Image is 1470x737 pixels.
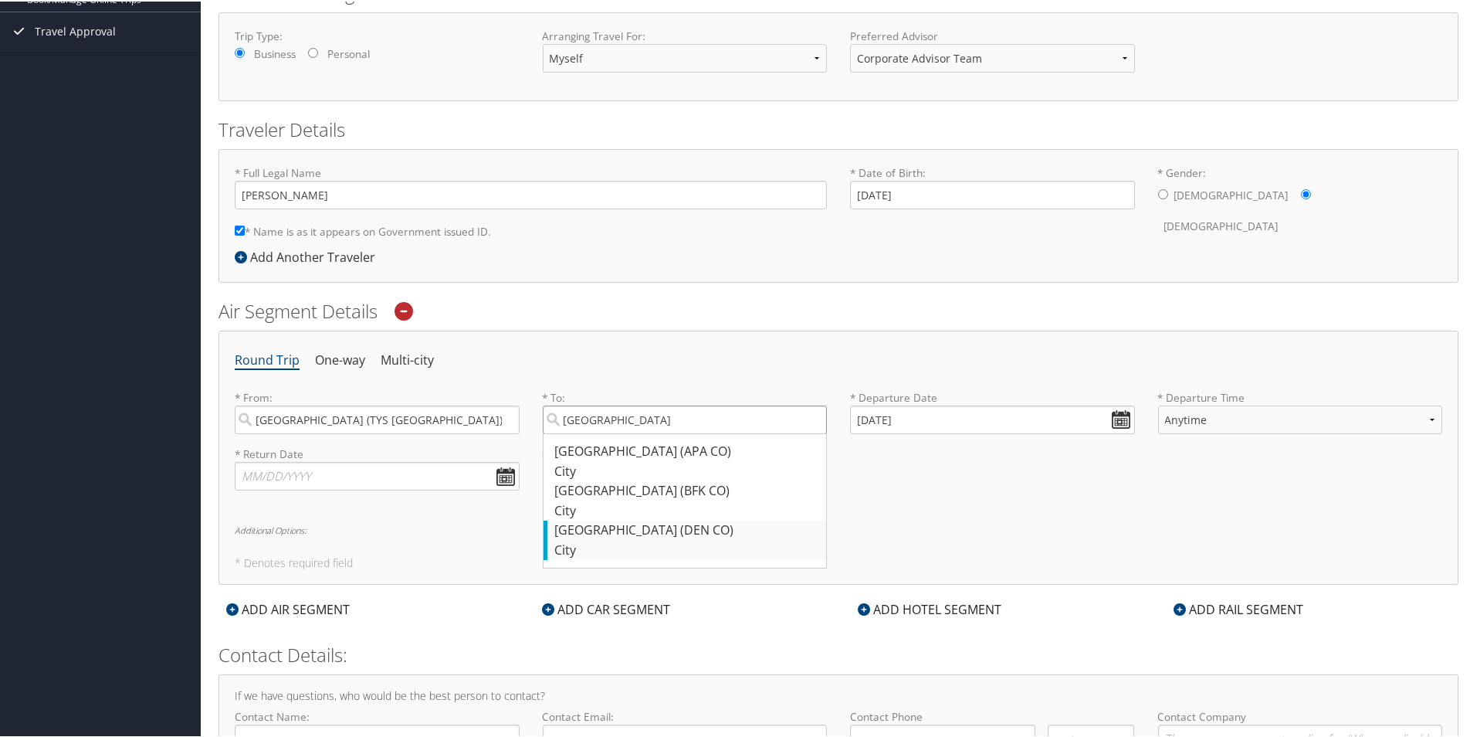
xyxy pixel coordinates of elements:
label: * Gender: [1158,164,1443,240]
li: One-way [315,345,365,373]
div: City [555,539,819,559]
li: Multi-city [381,345,434,373]
div: [GEOGRAPHIC_DATA] (DEN CO) [555,519,819,539]
label: Contact Phone [850,708,1135,723]
label: [DEMOGRAPHIC_DATA] [1174,179,1289,209]
select: * Departure Time [1158,404,1443,433]
input: City or Airport Code [235,404,520,433]
h4: If we have questions, who would be the best person to contact? [235,689,1442,700]
label: * Full Legal Name [235,164,827,208]
label: Arranging Travel For: [543,27,828,42]
div: ADD HOTEL SEGMENT [850,599,1009,617]
div: ADD CAR SEGMENT [534,599,678,617]
li: Round Trip [235,345,300,373]
label: * Departure Time [1158,389,1443,445]
input: MM/DD/YYYY [850,404,1135,433]
label: Preferred Advisor [850,27,1135,42]
h2: Traveler Details [218,115,1458,141]
div: Add Another Traveler [235,246,383,265]
span: Travel Approval [35,11,116,49]
label: [DEMOGRAPHIC_DATA] [1164,210,1279,239]
label: * Date of Birth: [850,164,1135,208]
label: * To: [543,389,828,433]
label: * Return Date [235,445,520,460]
input: * Name is as it appears on Government issued ID. [235,224,245,234]
h6: Additional Options: [235,525,1442,533]
label: * Name is as it appears on Government issued ID. [235,216,491,244]
label: * From: [235,389,520,433]
div: City [555,500,819,520]
label: Trip Type: [235,27,520,42]
h2: Air Segment Details [218,297,1458,323]
input: * Gender:[DEMOGRAPHIC_DATA][DEMOGRAPHIC_DATA] [1301,188,1311,198]
input: [GEOGRAPHIC_DATA] (APA CO)City[GEOGRAPHIC_DATA] (BFK CO)City[GEOGRAPHIC_DATA] (DEN CO)City [543,404,828,433]
label: Business [254,45,296,60]
div: [GEOGRAPHIC_DATA] (BFK CO) [555,480,819,500]
label: * Departure Date [850,389,1135,404]
div: ADD AIR SEGMENT [218,599,357,617]
h2: Contact Details: [218,640,1458,667]
input: * Date of Birth: [850,179,1135,208]
input: * Full Legal Name [235,179,827,208]
label: Personal [327,45,370,60]
input: MM/DD/YYYY [235,460,520,489]
div: ADD RAIL SEGMENT [1166,599,1311,617]
input: * Gender:[DEMOGRAPHIC_DATA][DEMOGRAPHIC_DATA] [1158,188,1168,198]
div: [GEOGRAPHIC_DATA] (APA CO) [555,440,819,460]
h5: * Denotes required field [235,556,1442,567]
div: City [555,460,819,481]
